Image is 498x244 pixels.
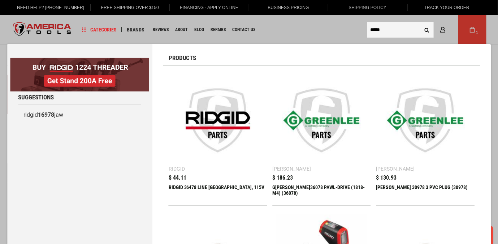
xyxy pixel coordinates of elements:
[10,58,149,91] img: BOGO: Buy RIDGID® 1224 Threader, Get Stand 200A Free!
[376,166,415,171] div: [PERSON_NAME]
[124,25,148,35] a: Brands
[376,184,475,202] div: Greenlee 30978 3 PVC PLUG (30978)
[272,184,371,202] div: Greenlee 36078 PAWL-DRIVE (1818-M4) (36078)
[169,175,186,181] span: $ 44.11
[18,94,54,100] span: Suggestions
[420,23,434,37] button: Search
[18,108,141,122] a: ridgid16978jaw
[127,27,144,32] span: Brands
[79,25,120,35] a: Categories
[169,166,185,171] div: Ridgid
[38,111,54,118] b: 16978
[272,166,311,171] div: [PERSON_NAME]
[82,27,117,32] span: Categories
[169,184,267,202] div: RIDGID 36478 LINE CORD, 115V
[169,71,267,205] a: RIDGID 36478 LINE CORD, 115V Ridgid $ 44.11 RIDGID 36478 LINE [GEOGRAPHIC_DATA], 115V
[169,55,196,61] span: Products
[272,175,293,181] span: $ 186.23
[376,71,475,205] a: Greenlee 30978 3 PVC PLUG (30978) [PERSON_NAME] $ 130.93 [PERSON_NAME] 30978 3 PVC PLUG (30978)
[380,75,471,166] img: Greenlee 30978 3 PVC PLUG (30978)
[172,75,263,166] img: RIDGID 36478 LINE CORD, 115V
[376,175,397,181] span: $ 130.93
[272,71,371,205] a: Greenlee 36078 PAWL-DRIVE (1818-M4) (36078) [PERSON_NAME] $ 186.23 G[PERSON_NAME]36078 PAWL-DRIVE...
[10,58,149,63] a: BOGO: Buy RIDGID® 1224 Threader, Get Stand 200A Free!
[10,11,82,17] p: Chat now
[276,75,367,166] img: Greenlee 36078 PAWL-DRIVE (1818-M4) (36078)
[83,9,92,18] button: Open LiveChat chat widget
